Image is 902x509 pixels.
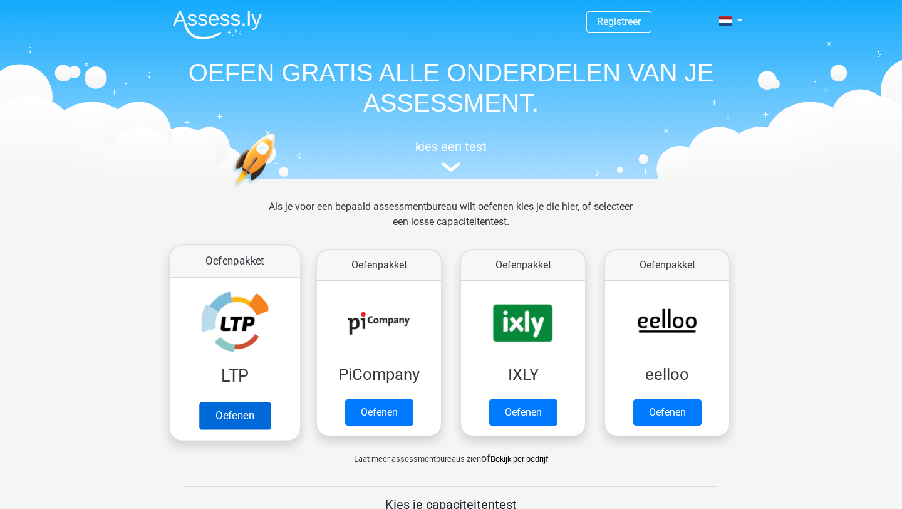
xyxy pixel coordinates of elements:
[173,10,262,39] img: Assessly
[163,441,739,466] div: of
[442,162,460,172] img: assessment
[163,58,739,118] h1: OEFEN GRATIS ALLE ONDERDELEN VAN JE ASSESSMENT.
[345,399,413,426] a: Oefenen
[354,454,481,464] span: Laat meer assessmentbureaus zien
[489,399,557,426] a: Oefenen
[259,199,643,244] div: Als je voor een bepaald assessmentbureau wilt oefenen kies je die hier, of selecteer een losse ca...
[232,133,324,246] img: oefenen
[163,139,739,154] h5: kies een test
[199,402,271,429] a: Oefenen
[490,454,548,464] a: Bekijk per bedrijf
[633,399,702,426] a: Oefenen
[597,16,641,28] a: Registreer
[163,139,739,172] a: kies een test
